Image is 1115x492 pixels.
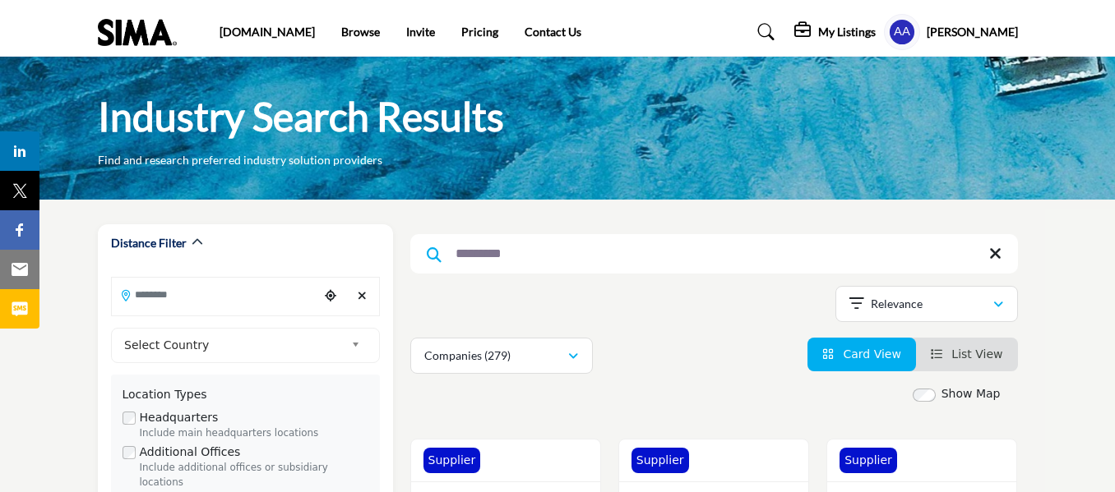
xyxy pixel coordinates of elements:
[931,347,1003,361] a: View List
[98,152,382,168] p: Find and research preferred industry solution providers
[843,347,900,361] span: Card View
[424,347,511,364] p: Companies (279)
[350,278,374,314] div: Clear search location
[835,286,1018,322] button: Relevance
[916,338,1018,371] li: List View
[406,25,435,39] a: Invite
[98,91,504,142] h1: Industry Search Results
[124,335,345,355] span: Select Country
[341,25,380,39] a: Browse
[140,444,241,461] label: Additional Offices
[822,347,901,361] a: View Card
[844,452,892,469] p: Supplier
[428,452,476,469] p: Supplier
[111,235,187,251] h2: Distance Filter
[410,234,1018,274] input: Search Keyword
[884,14,920,50] button: Show hide supplier dropdown
[140,461,368,490] div: Include additional offices or subsidiary locations
[927,24,1018,40] h5: [PERSON_NAME]
[98,19,185,46] img: Site Logo
[794,22,876,42] div: My Listings
[410,338,593,374] button: Companies (279)
[123,386,368,403] div: Location Types
[525,25,581,39] a: Contact Us
[140,409,219,426] label: Headquarters
[112,278,319,310] input: Search Location
[951,347,1002,361] span: List View
[220,25,315,39] a: [DOMAIN_NAME]
[942,385,1001,402] label: Show Map
[742,19,785,45] a: Search
[461,25,498,39] a: Pricing
[871,296,923,312] p: Relevance
[636,452,684,469] p: Supplier
[140,426,368,441] div: Include main headquarters locations
[818,25,876,39] h5: My Listings
[318,278,342,314] div: Choose your current location
[807,338,916,371] li: Card View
